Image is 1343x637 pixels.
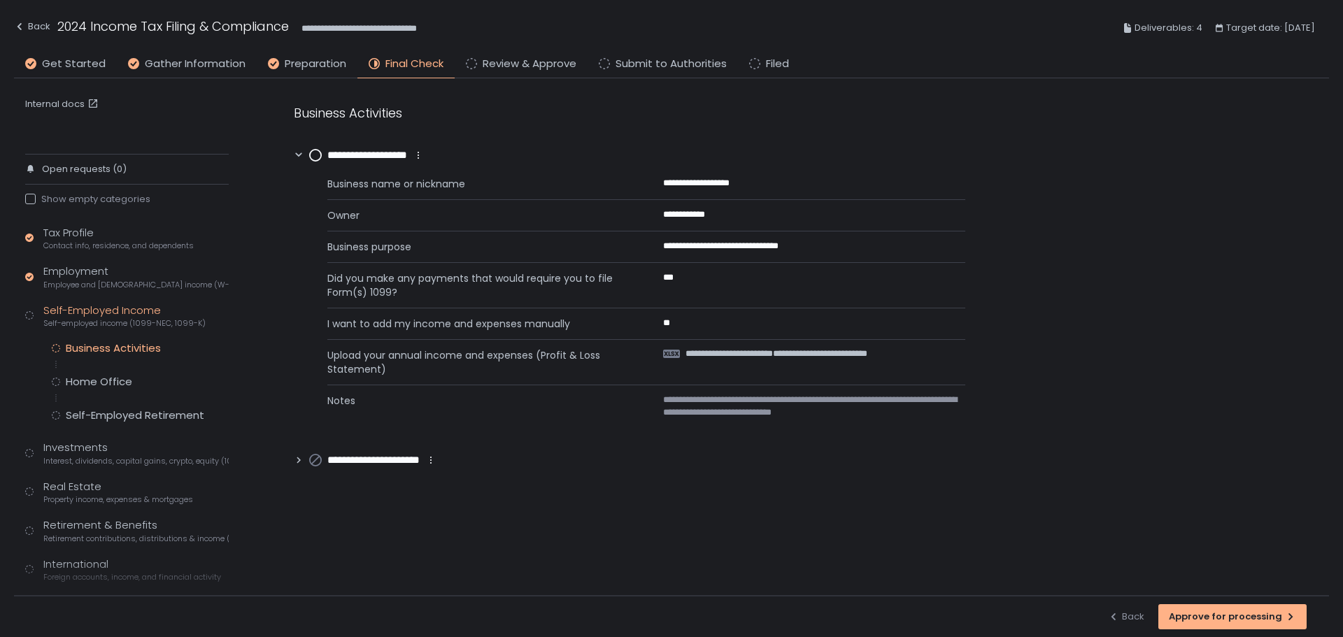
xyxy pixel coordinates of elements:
span: Submit to Authorities [616,56,727,72]
span: Preparation [285,56,346,72]
span: Employee and [DEMOGRAPHIC_DATA] income (W-2s) [43,280,229,290]
span: Did you make any payments that would require you to file Form(s) 1099? [327,271,630,299]
span: Review & Approve [483,56,576,72]
span: Deliverables: 4 [1135,20,1202,36]
span: Target date: [DATE] [1226,20,1315,36]
div: Self-Employed Income [43,303,206,329]
span: Get Started [42,56,106,72]
span: Business purpose [327,240,630,254]
div: Self-Employed Retirement [66,408,204,422]
span: Business name or nickname [327,177,630,191]
div: Real Estate [43,479,193,506]
div: Back [14,18,50,35]
div: Back [1108,610,1144,623]
span: Final Check [385,56,443,72]
button: Back [1108,604,1144,629]
div: Employment [43,264,229,290]
div: Tax Profile [43,225,194,252]
div: Business Activities [66,341,161,355]
span: Open requests (0) [42,163,127,176]
span: Filed [766,56,789,72]
div: Investments [43,440,229,466]
span: Foreign accounts, income, and financial activity [43,572,221,582]
div: Business Activities [294,103,965,122]
span: Notes [327,394,630,419]
button: Approve for processing [1158,604,1307,629]
div: International [43,557,221,583]
span: Self-employed income (1099-NEC, 1099-K) [43,318,206,329]
span: Property income, expenses & mortgages [43,494,193,505]
div: Approve for processing [1169,610,1296,623]
div: Retirement & Benefits [43,517,229,544]
a: Internal docs [25,98,101,110]
h1: 2024 Income Tax Filing & Compliance [57,17,289,36]
span: Upload your annual income and expenses (Profit & Loss Statement) [327,348,630,376]
button: Back [14,17,50,40]
span: Gather Information [145,56,246,72]
span: Owner [327,208,630,222]
span: I want to add my income and expenses manually [327,317,630,331]
span: Interest, dividends, capital gains, crypto, equity (1099s, K-1s) [43,456,229,466]
div: Home Office [66,375,132,389]
span: Retirement contributions, distributions & income (1099-R, 5498) [43,534,229,544]
span: Contact info, residence, and dependents [43,241,194,251]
